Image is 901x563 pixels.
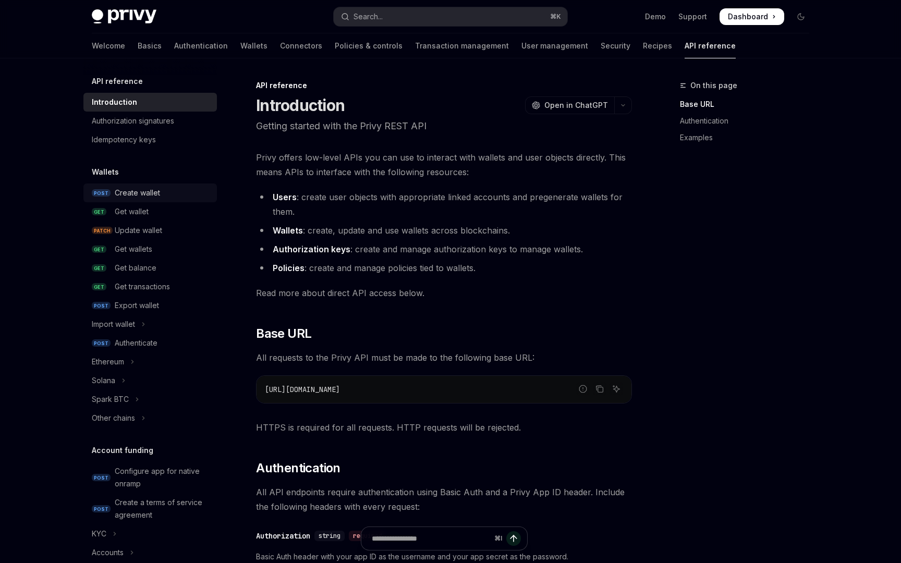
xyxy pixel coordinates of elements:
a: Recipes [643,33,672,58]
input: Ask a question... [372,527,490,550]
li: : create user objects with appropriate linked accounts and pregenerate wallets for them. [256,190,632,219]
a: Demo [645,11,666,22]
span: ⌘ K [550,13,561,21]
span: PATCH [92,227,113,235]
a: Policies & controls [335,33,403,58]
a: POSTConfigure app for native onramp [83,462,217,493]
div: Solana [92,374,115,387]
span: Authentication [256,460,340,476]
div: Configure app for native onramp [115,465,211,490]
button: Copy the contents from the code block [593,382,606,396]
span: All requests to the Privy API must be made to the following base URL: [256,350,632,365]
div: Ethereum [92,356,124,368]
span: All API endpoints require authentication using Basic Auth and a Privy App ID header. Include the ... [256,485,632,514]
div: Authenticate [115,337,157,349]
span: Privy offers low-level APIs you can use to interact with wallets and user objects directly. This ... [256,150,632,179]
a: PATCHUpdate wallet [83,221,217,240]
strong: Policies [273,263,305,273]
a: Introduction [83,93,217,112]
h5: Wallets [92,166,119,178]
a: POSTCreate wallet [83,183,217,202]
a: Authorization signatures [83,112,217,130]
div: Create a terms of service agreement [115,496,211,521]
a: GETGet wallets [83,240,217,259]
a: User management [521,33,588,58]
button: Toggle Import wallet section [83,315,217,334]
div: Other chains [92,412,135,424]
p: Getting started with the Privy REST API [256,119,632,133]
img: dark logo [92,9,156,24]
span: Dashboard [728,11,768,22]
a: POSTCreate a terms of service agreement [83,493,217,524]
span: POST [92,339,111,347]
strong: Wallets [273,225,303,236]
button: Ask AI [610,382,623,396]
strong: Users [273,192,297,202]
span: Open in ChatGPT [544,100,608,111]
a: GETGet balance [83,259,217,277]
div: API reference [256,80,632,91]
div: Accounts [92,546,124,559]
div: Search... [354,10,383,23]
button: Toggle Other chains section [83,409,217,427]
a: API reference [685,33,736,58]
span: POST [92,302,111,310]
a: Security [601,33,630,58]
button: Toggle Solana section [83,371,217,390]
a: Authentication [174,33,228,58]
span: On this page [690,79,737,92]
a: Support [678,11,707,22]
button: Open search [334,7,567,26]
div: Spark BTC [92,393,129,406]
span: GET [92,208,106,216]
li: : create, update and use wallets across blockchains. [256,223,632,238]
div: Authorization signatures [92,115,174,127]
a: Examples [680,129,818,146]
button: Toggle Spark BTC section [83,390,217,409]
span: POST [92,189,111,197]
h5: API reference [92,75,143,88]
h5: Account funding [92,444,153,457]
a: Base URL [680,96,818,113]
span: Read more about direct API access below. [256,286,632,300]
div: KYC [92,528,106,540]
a: Transaction management [415,33,509,58]
span: POST [92,505,111,513]
button: Toggle Accounts section [83,543,217,562]
button: Toggle dark mode [793,8,809,25]
a: Wallets [240,33,267,58]
span: GET [92,264,106,272]
a: POSTExport wallet [83,296,217,315]
button: Open in ChatGPT [525,96,614,114]
div: Create wallet [115,187,160,199]
strong: Authorization keys [273,244,350,254]
div: Update wallet [115,224,162,237]
a: GETGet transactions [83,277,217,296]
span: [URL][DOMAIN_NAME] [265,385,340,394]
div: Get balance [115,262,156,274]
h1: Introduction [256,96,345,115]
span: GET [92,283,106,291]
a: GETGet wallet [83,202,217,221]
div: Get transactions [115,280,170,293]
a: Connectors [280,33,322,58]
button: Send message [506,531,521,546]
div: Get wallets [115,243,152,255]
span: HTTPS is required for all requests. HTTP requests will be rejected. [256,420,632,435]
button: Report incorrect code [576,382,590,396]
a: Idempotency keys [83,130,217,149]
button: Toggle Ethereum section [83,352,217,371]
div: Idempotency keys [92,133,156,146]
li: : create and manage authorization keys to manage wallets. [256,242,632,256]
button: Toggle KYC section [83,524,217,543]
a: Authentication [680,113,818,129]
a: Welcome [92,33,125,58]
span: GET [92,246,106,253]
div: Import wallet [92,318,135,331]
a: Basics [138,33,162,58]
a: POSTAuthenticate [83,334,217,352]
span: Base URL [256,325,311,342]
div: Get wallet [115,205,149,218]
span: POST [92,474,111,482]
a: Dashboard [720,8,784,25]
